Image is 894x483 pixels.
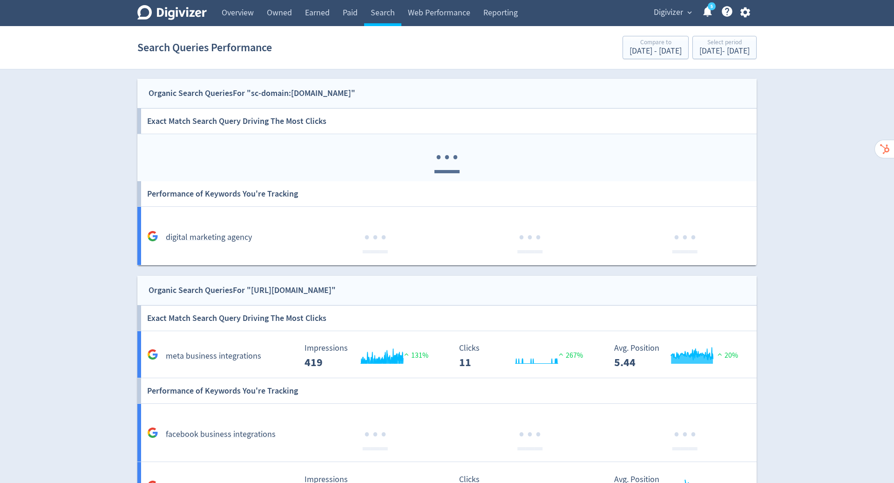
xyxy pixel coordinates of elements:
[137,134,757,181] a: ···
[147,427,158,438] svg: Google Analytics
[517,411,526,458] span: ·
[166,232,252,243] h5: digital marketing agency
[517,214,526,261] span: ·
[692,36,757,59] button: Select period[DATE]- [DATE]
[363,411,371,458] span: ·
[402,351,428,360] span: 131%
[623,36,689,59] button: Compare to[DATE] - [DATE]
[715,351,738,360] span: 20%
[149,87,355,100] div: Organic Search Queries For "sc-domain:[DOMAIN_NAME]"
[610,344,749,368] svg: Avg. Position 5.44
[300,344,440,368] svg: Impressions 419
[526,411,534,458] span: ·
[556,351,583,360] span: 267%
[147,306,326,331] h6: Exact Match Search Query Driving The Most Clicks
[534,411,542,458] span: ·
[147,181,298,206] h6: Performance of Keywords You're Tracking
[672,411,681,458] span: ·
[443,134,451,181] span: ·
[402,351,411,358] img: positive-performance.svg
[654,5,683,20] span: Digivizer
[630,39,682,47] div: Compare to
[379,214,388,261] span: ·
[379,411,388,458] span: ·
[166,429,276,440] h5: facebook business integrations
[681,411,689,458] span: ·
[526,214,534,261] span: ·
[672,214,681,261] span: ·
[147,349,158,360] svg: Google Analytics
[630,47,682,55] div: [DATE] - [DATE]
[689,411,698,458] span: ·
[137,33,272,62] h1: Search Queries Performance
[147,109,326,134] h6: Exact Match Search Query Driving The Most Clicks
[681,214,689,261] span: ·
[434,134,443,181] span: ·
[147,378,298,403] h6: Performance of Keywords You're Tracking
[556,351,566,358] img: positive-performance.svg
[534,214,542,261] span: ·
[137,331,757,378] a: meta business integrations Impressions 419 Impressions 419 131% Clicks 11 Clicks 11 267% Avg. Pos...
[371,214,379,261] span: ·
[685,8,694,17] span: expand_more
[451,134,460,181] span: ·
[454,344,594,368] svg: Clicks 11
[650,5,694,20] button: Digivizer
[699,47,750,55] div: [DATE] - [DATE]
[715,351,725,358] img: positive-performance.svg
[711,3,713,10] text: 5
[137,404,757,463] a: facebook business integrations·········
[166,351,261,362] h5: meta business integrations
[689,214,698,261] span: ·
[137,207,757,265] a: digital marketing agency·········
[149,284,336,297] div: Organic Search Queries For "[URL][DOMAIN_NAME]"
[708,2,716,10] a: 5
[699,39,750,47] div: Select period
[363,214,371,261] span: ·
[147,231,158,242] svg: Google Analytics
[371,411,379,458] span: ·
